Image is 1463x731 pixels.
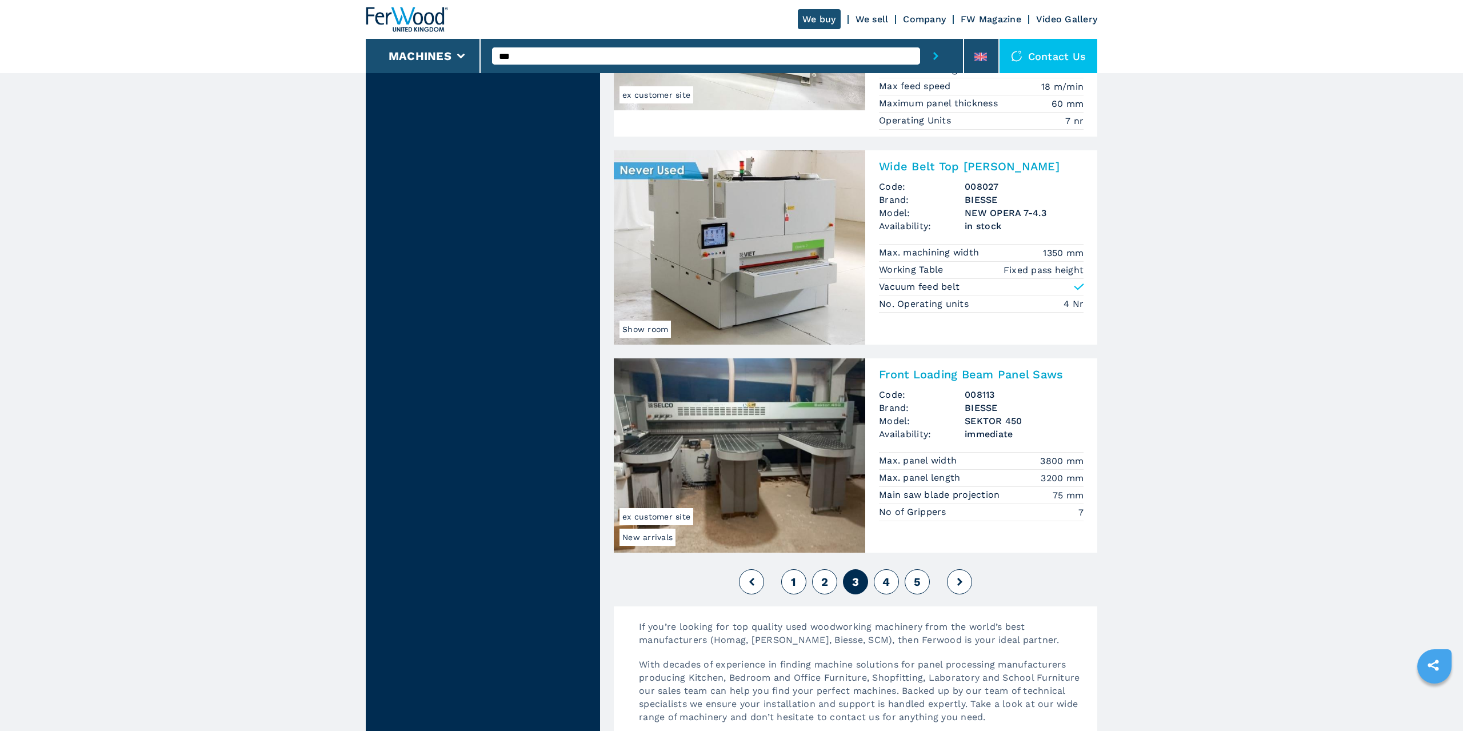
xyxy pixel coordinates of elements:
button: 5 [905,569,930,594]
p: Max. machining width [879,246,982,259]
a: Front Loading Beam Panel Saws BIESSE SEKTOR 450New arrivalsex customer siteFront Loading Beam Pan... [614,358,1097,553]
a: FW Magazine [961,14,1021,25]
button: 4 [874,569,899,594]
span: Brand: [879,193,965,206]
h3: 008113 [965,388,1084,401]
p: Max. panel length [879,472,964,484]
a: sharethis [1419,651,1448,680]
p: Working Table [879,263,946,276]
span: in stock [965,219,1084,233]
a: Wide Belt Top Sanders BIESSE NEW OPERA 7-4.3Show roomWide Belt Top [PERSON_NAME]Code:008027Brand:... [614,150,1097,345]
iframe: Chat [1414,680,1454,722]
span: New arrivals [619,529,675,546]
span: Brand: [879,401,965,414]
h3: BIESSE [965,401,1084,414]
a: Video Gallery [1036,14,1097,25]
span: Availability: [879,219,965,233]
span: 4 [882,575,890,589]
h3: 008027 [965,180,1084,193]
h3: BIESSE [965,193,1084,206]
span: Code: [879,180,965,193]
span: ex customer site [619,86,693,103]
img: Wide Belt Top Sanders BIESSE NEW OPERA 7-4.3 [614,150,865,345]
p: Main saw blade projection [879,489,1003,501]
em: Fixed pass height [1004,263,1084,277]
button: 2 [812,569,837,594]
p: Maximum panel thickness [879,97,1001,110]
h2: Wide Belt Top [PERSON_NAME] [879,159,1084,173]
img: Ferwood [366,7,448,32]
button: 3 [843,569,868,594]
p: Vacuum feed belt [879,281,960,293]
em: 60 mm [1052,97,1084,110]
p: If you’re looking for top quality used woodworking machinery from the world’s best manufacturers ... [627,620,1097,658]
p: Max. panel width [879,454,960,467]
button: 1 [781,569,806,594]
em: 3200 mm [1041,472,1084,485]
h2: Front Loading Beam Panel Saws [879,368,1084,381]
em: 1350 mm [1043,246,1084,259]
div: Contact us [1000,39,1098,73]
em: 7 [1078,506,1084,519]
a: Company [903,14,946,25]
span: Model: [879,206,965,219]
span: Show room [619,321,671,338]
img: Front Loading Beam Panel Saws BIESSE SEKTOR 450 [614,358,865,553]
em: 4 Nr [1064,297,1084,310]
em: 3800 mm [1040,454,1084,468]
a: We sell [856,14,889,25]
p: Max feed speed [879,80,954,93]
p: Operating Units [879,114,954,127]
img: Contact us [1011,50,1022,62]
a: We buy [798,9,841,29]
span: immediate [965,428,1084,441]
span: Code: [879,388,965,401]
span: Availability: [879,428,965,441]
em: 7 nr [1065,114,1084,127]
button: Machines [389,49,451,63]
span: 1 [791,575,796,589]
button: submit-button [920,39,952,73]
span: ex customer site [619,508,693,525]
em: 18 m/min [1041,80,1084,93]
span: 3 [852,575,859,589]
h3: SEKTOR 450 [965,414,1084,428]
span: 2 [821,575,828,589]
em: 75 mm [1053,489,1084,502]
span: 5 [914,575,921,589]
h3: NEW OPERA 7-4.3 [965,206,1084,219]
p: No. Operating units [879,298,972,310]
span: Model: [879,414,965,428]
p: No of Grippers [879,506,949,518]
